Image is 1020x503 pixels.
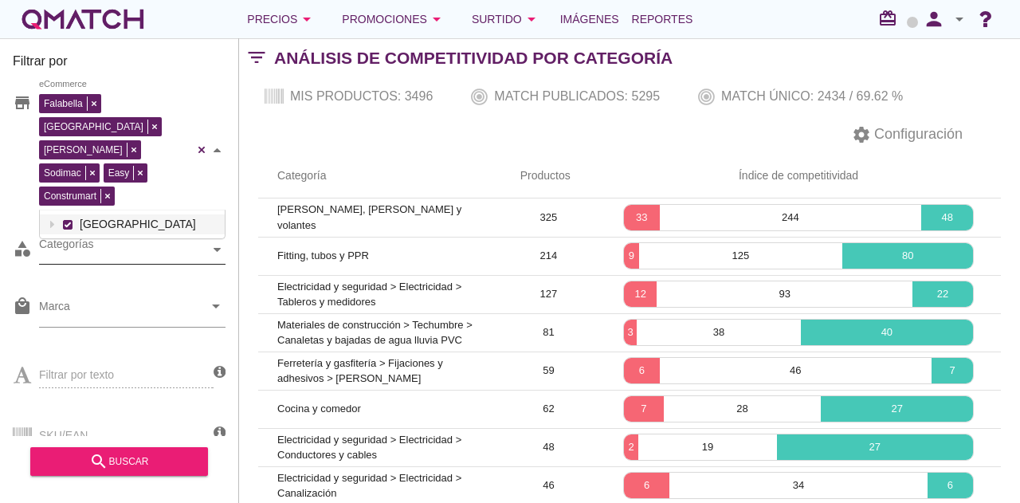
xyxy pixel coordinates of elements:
div: Promociones [342,10,446,29]
span: Sodimac [40,166,85,180]
p: 28 [664,401,822,417]
p: 22 [912,286,973,302]
p: 38 [637,324,800,340]
label: [GEOGRAPHIC_DATA] [76,214,221,234]
div: Clear all [194,90,210,210]
i: arrow_drop_down [950,10,969,29]
p: 7 [624,401,663,417]
span: Ferretería y gasfitería > Fijaciones y adhesivos > [PERSON_NAME] [277,357,443,385]
button: Precios [234,3,329,35]
span: Easy [104,166,134,180]
i: arrow_drop_down [297,10,316,29]
button: Promociones [329,3,459,35]
td: 59 [501,352,596,390]
th: Categoría: Not sorted. [258,154,501,198]
p: 48 [921,210,973,226]
span: Electricidad y seguridad > Electricidad > Canalización [277,472,461,500]
p: 2 [624,439,638,455]
p: 34 [669,477,928,493]
p: 27 [821,401,973,417]
span: Reportes [632,10,693,29]
span: [GEOGRAPHIC_DATA] [40,120,147,134]
h3: Filtrar por [13,52,226,77]
span: Imágenes [560,10,619,29]
p: 19 [638,439,776,455]
a: Imágenes [554,3,626,35]
button: Configuración [839,120,975,149]
p: 9 [624,248,638,264]
td: 127 [501,275,596,313]
i: arrow_drop_down [427,10,446,29]
span: Electricidad y seguridad > Electricidad > Conductores y cables [277,434,461,462]
p: 3 [624,324,637,340]
p: 27 [777,439,973,455]
p: 6 [624,477,669,493]
span: [PERSON_NAME] [40,143,127,157]
i: redeem [878,9,904,28]
i: person [918,8,950,30]
td: 214 [501,237,596,275]
div: buscar [43,452,195,471]
span: Fitting, tubos y PPR [277,250,369,261]
p: 6 [928,477,973,493]
p: 80 [842,248,973,264]
i: local_mall [13,297,32,316]
a: white-qmatch-logo [19,3,147,35]
p: 7 [932,363,973,379]
span: Electricidad y seguridad > Electricidad > Tableros y medidores [277,281,461,308]
p: 40 [801,324,973,340]
td: 62 [501,390,596,428]
p: 93 [657,286,912,302]
h2: Análisis de competitividad por Categoría [274,45,673,71]
i: arrow_drop_down [206,297,226,316]
th: Productos: Not sorted. [501,154,596,198]
p: 6 [624,363,660,379]
p: 244 [660,210,922,226]
span: Cocina y comedor [277,403,361,415]
td: 81 [501,313,596,352]
i: arrow_drop_down [522,10,541,29]
i: filter_list [239,57,274,58]
span: Materiales de construcción > Techumbre > Canaletas y bajadas de agua lluvia PVC [277,319,473,347]
p: 46 [660,363,932,379]
span: Configuración [871,124,963,145]
p: 12 [624,286,657,302]
div: Surtido [472,10,541,29]
th: Índice de competitividad: Not sorted. [596,154,1001,198]
i: settings [852,125,871,144]
div: Precios [247,10,316,29]
i: store [13,93,32,112]
span: [PERSON_NAME], [PERSON_NAME] y volantes [277,203,461,231]
button: buscar [30,447,208,476]
span: Construmart [40,189,100,203]
p: 125 [639,248,843,264]
i: category [13,239,32,258]
i: search [89,452,108,471]
a: Reportes [626,3,700,35]
p: 33 [624,210,659,226]
td: 48 [501,428,596,466]
span: Falabella [40,96,87,111]
button: Surtido [459,3,554,35]
td: 325 [501,198,596,237]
